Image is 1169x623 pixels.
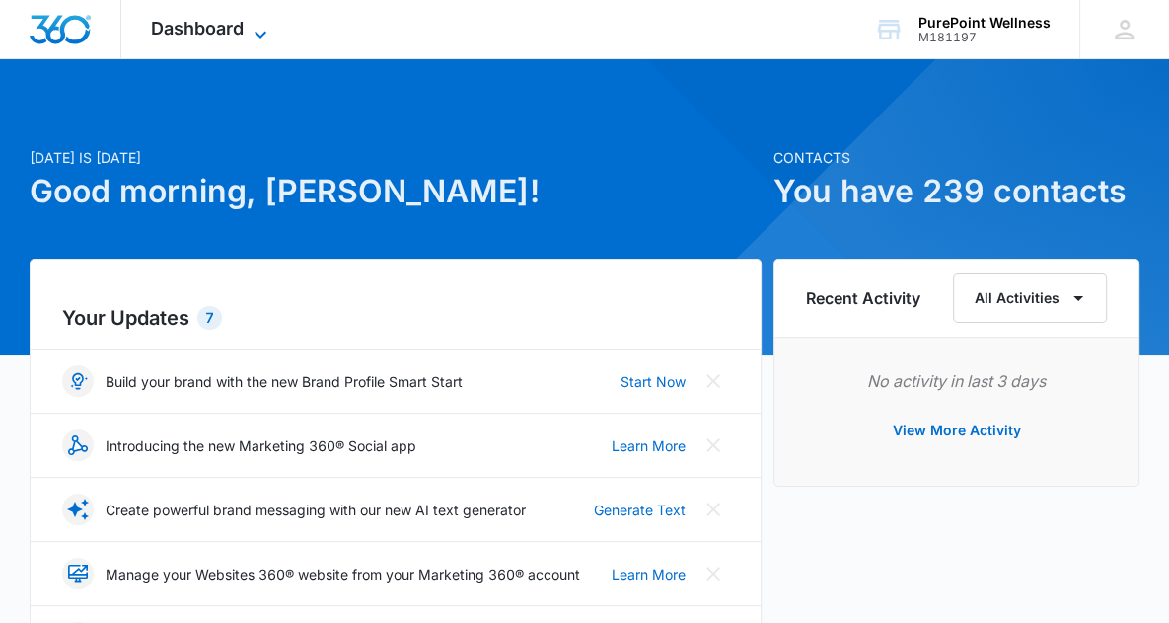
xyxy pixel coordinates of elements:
p: Manage your Websites 360® website from your Marketing 360® account [106,564,580,584]
h6: Recent Activity [806,286,920,310]
h1: You have 239 contacts [773,168,1139,215]
a: Learn More [612,564,686,584]
button: Close [697,494,729,525]
h1: Good morning, [PERSON_NAME]! [30,168,763,215]
p: Contacts [773,147,1139,168]
span: Dashboard [151,18,244,39]
div: 7 [197,306,222,330]
button: Close [697,558,729,589]
p: Introducing the new Marketing 360® Social app [106,435,416,456]
button: Close [697,365,729,397]
p: Build your brand with the new Brand Profile Smart Start [106,371,463,392]
a: Generate Text [594,500,686,520]
h2: Your Updates [62,303,730,333]
p: Create powerful brand messaging with our new AI text generator [106,500,526,520]
a: Learn More [612,435,686,456]
div: account id [918,31,1051,44]
a: Start Now [621,371,686,392]
p: No activity in last 3 days [806,369,1107,393]
button: View More Activity [873,407,1041,454]
div: account name [918,15,1051,31]
p: [DATE] is [DATE] [30,147,763,168]
button: All Activities [953,273,1107,323]
button: Close [697,429,729,461]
